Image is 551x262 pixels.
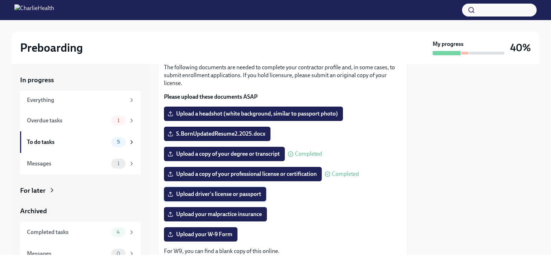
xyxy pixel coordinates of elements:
p: The following documents are needed to complete your contractor profile and, in some cases, to sub... [164,64,401,87]
span: 5 [113,139,124,145]
span: S.BornUpdatedResume2.2025.docx [169,130,265,137]
span: Upload a copy of your professional license or certification [169,170,317,178]
label: Upload a copy of your professional license or certification [164,167,322,181]
label: Upload your malpractice insurance [164,207,267,221]
div: To do tasks [27,138,108,146]
div: Messages [27,160,108,168]
a: Completed tasks4 [20,221,141,243]
div: Everything [27,96,126,104]
span: Upload a headshot (white background, similar to passport photo) [169,110,338,117]
strong: Please upload these documents ASAP [164,93,258,100]
a: In progress [20,75,141,85]
span: Upload your W-9 Form [169,231,232,238]
span: Completed [295,151,322,157]
strong: My progress [433,40,463,48]
span: Upload your malpractice insurance [169,211,262,218]
div: Completed tasks [27,228,108,236]
div: Overdue tasks [27,117,108,125]
span: 0 [112,251,124,256]
img: CharlieHealth [14,4,54,16]
a: Everything [20,90,141,110]
span: Completed [332,171,359,177]
label: Upload a headshot (white background, similar to passport photo) [164,107,343,121]
span: Upload driver's license or passport [169,191,261,198]
div: For later [20,186,46,195]
h3: 40% [510,41,531,54]
a: Messages1 [20,153,141,174]
span: 1 [113,161,124,166]
a: Archived [20,206,141,216]
label: Upload a copy of your degree or transcript [164,147,285,161]
p: For W9, you can find a blank copy of this online. [164,247,401,255]
span: 1 [113,118,124,123]
h2: Preboarding [20,41,83,55]
a: For later [20,186,141,195]
span: 4 [112,229,124,235]
label: S.BornUpdatedResume2.2025.docx [164,127,270,141]
a: Overdue tasks1 [20,110,141,131]
label: Upload driver's license or passport [164,187,266,201]
span: Upload a copy of your degree or transcript [169,150,280,158]
div: Messages [27,250,108,258]
label: Upload your W-9 Form [164,227,237,242]
a: To do tasks5 [20,131,141,153]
